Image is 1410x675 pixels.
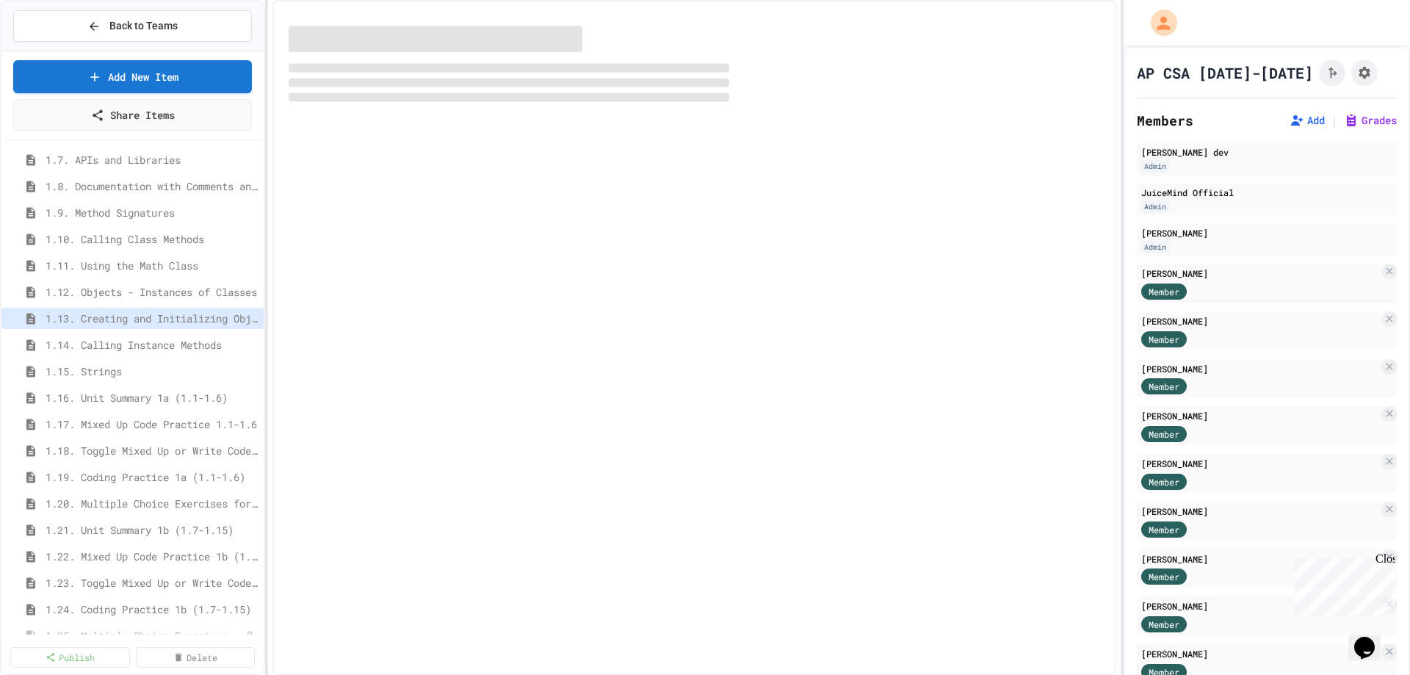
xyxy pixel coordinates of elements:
[46,416,258,432] span: 1.17. Mixed Up Code Practice 1.1-1.6
[1141,201,1169,213] div: Admin
[1344,113,1397,128] button: Grades
[46,390,258,405] span: 1.16. Unit Summary 1a (1.1-1.6)
[1331,112,1338,129] span: |
[1351,59,1378,86] button: Assignment Settings
[46,337,258,353] span: 1.14. Calling Instance Methods
[109,18,178,34] span: Back to Teams
[46,284,258,300] span: 1.12. Objects - Instances of Classes
[1135,6,1181,40] div: My Account
[46,205,258,220] span: 1.9. Method Signatures
[1319,59,1345,86] button: Click to see fork details
[46,549,258,564] span: 1.22. Mixed Up Code Practice 1b (1.7-1.15)
[1141,226,1392,239] div: [PERSON_NAME]
[1149,380,1179,393] span: Member
[46,469,258,485] span: 1.19. Coding Practice 1a (1.1-1.6)
[245,631,255,641] div: Unpublished
[1137,110,1193,131] h2: Members
[46,152,258,167] span: 1.7. APIs and Libraries
[1141,599,1379,613] div: [PERSON_NAME]
[1149,427,1179,441] span: Member
[13,60,252,93] a: Add New Item
[1141,362,1379,375] div: [PERSON_NAME]
[46,628,245,643] span: 1.25. Multiple Choice Exercises for Unit 1b (1.9-1.15)
[1141,145,1392,159] div: [PERSON_NAME] dev
[46,496,258,511] span: 1.20. Multiple Choice Exercises for Unit 1a (1.1-1.6)
[1149,618,1179,631] span: Member
[1348,616,1395,660] iframe: chat widget
[1149,333,1179,346] span: Member
[1141,647,1379,660] div: [PERSON_NAME]
[46,364,258,379] span: 1.15. Strings
[10,647,130,668] a: Publish
[46,522,258,538] span: 1.21. Unit Summary 1b (1.7-1.15)
[1141,241,1169,253] div: Admin
[1141,186,1392,199] div: JuiceMind Official
[46,311,258,326] span: 1.13. Creating and Initializing Objects: Constructors
[1137,62,1313,83] h1: AP CSA [DATE]-[DATE]
[136,647,256,668] a: Delete
[1141,552,1379,566] div: [PERSON_NAME]
[46,178,258,194] span: 1.8. Documentation with Comments and Preconditions
[13,10,252,42] button: Back to Teams
[46,575,258,591] span: 1.23. Toggle Mixed Up or Write Code Practice 1b (1.7-1.15)
[46,443,258,458] span: 1.18. Toggle Mixed Up or Write Code Practice 1.1-1.6
[1141,505,1379,518] div: [PERSON_NAME]
[13,99,252,131] a: Share Items
[46,258,258,273] span: 1.11. Using the Math Class
[1141,457,1379,470] div: [PERSON_NAME]
[46,231,258,247] span: 1.10. Calling Class Methods
[1149,475,1179,488] span: Member
[6,6,101,93] div: Chat with us now!Close
[1141,160,1169,173] div: Admin
[46,602,258,617] span: 1.24. Coding Practice 1b (1.7-1.15)
[1141,267,1379,280] div: [PERSON_NAME]
[1290,113,1325,128] button: Add
[1149,285,1179,298] span: Member
[1141,409,1379,422] div: [PERSON_NAME]
[1141,314,1379,328] div: [PERSON_NAME]
[1149,570,1179,583] span: Member
[1288,552,1395,615] iframe: chat widget
[1149,523,1179,536] span: Member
